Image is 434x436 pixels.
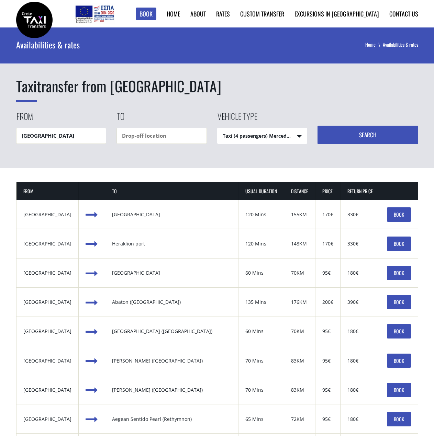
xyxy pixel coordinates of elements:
[190,9,206,18] a: About
[245,299,277,306] div: 135 Mins
[112,211,231,218] div: [GEOGRAPHIC_DATA]
[16,2,53,38] img: Crete Taxi Transfers | Rates & availability for transfers in Crete | Crete Taxi Transfers
[218,128,307,144] span: Taxi (4 passengers) Mercedes E Class
[16,128,107,144] input: Pickup location
[112,387,231,393] div: [PERSON_NAME] ([GEOGRAPHIC_DATA])
[112,269,231,276] div: [GEOGRAPHIC_DATA]
[291,299,308,306] div: 176KM
[291,269,308,276] div: 70KM
[240,9,284,18] a: Custom Transfer
[136,8,156,20] a: Book
[245,211,277,218] div: 120 Mins
[347,240,373,247] div: 330€
[112,299,231,306] div: Abaton ([GEOGRAPHIC_DATA])
[322,211,333,218] div: 170€
[322,240,333,247] div: 170€
[245,269,277,276] div: 60 Mins
[245,416,277,423] div: 65 Mins
[315,182,341,200] th: PRICE
[284,182,315,200] th: DISTANCE
[23,357,71,364] div: [GEOGRAPHIC_DATA]
[347,328,373,335] div: 180€
[245,357,277,364] div: 70 Mins
[387,383,411,397] a: BOOK
[16,110,33,128] label: From
[23,299,71,306] div: [GEOGRAPHIC_DATA]
[16,27,235,62] div: Availabilities & rates
[238,182,284,200] th: USUAL DURATION
[217,110,257,128] label: Vehicle type
[116,110,124,128] label: To
[23,328,71,335] div: [GEOGRAPHIC_DATA]
[347,416,373,423] div: 180€
[112,357,231,364] div: [PERSON_NAME] ([GEOGRAPHIC_DATA])
[291,328,308,335] div: 70KM
[16,182,79,200] th: FROM
[116,128,207,144] input: Drop-off location
[112,328,231,335] div: [GEOGRAPHIC_DATA] ([GEOGRAPHIC_DATA])
[389,9,418,18] a: Contact us
[383,41,418,48] li: Availabilities & rates
[112,240,231,247] div: Heraklion port
[387,266,411,280] a: BOOK
[322,328,333,335] div: 95€
[322,387,333,393] div: 95€
[387,207,411,222] a: BOOK
[347,211,373,218] div: 330€
[387,295,411,309] a: BOOK
[322,299,333,306] div: 200€
[291,240,308,247] div: 148KM
[105,182,238,200] th: TO
[16,15,53,23] a: Crete Taxi Transfers | Rates & availability for transfers in Crete | Crete Taxi Transfers
[23,211,71,218] div: [GEOGRAPHIC_DATA]
[245,328,277,335] div: 60 Mins
[318,126,418,144] button: Search
[16,75,37,102] span: Taxi
[16,76,418,96] h1: transfer from [GEOGRAPHIC_DATA]
[347,357,373,364] div: 180€
[216,9,230,18] a: Rates
[322,416,333,423] div: 95€
[291,357,308,364] div: 83KM
[347,387,373,393] div: 180€
[245,240,277,247] div: 120 Mins
[347,269,373,276] div: 180€
[112,416,231,423] div: Aegean Sentido Pearl (Rethymnon)
[245,387,277,393] div: 70 Mins
[322,357,333,364] div: 95€
[387,324,411,339] a: BOOK
[23,416,71,423] div: [GEOGRAPHIC_DATA]
[291,387,308,393] div: 83KM
[291,211,308,218] div: 155KM
[387,354,411,368] a: BOOK
[23,269,71,276] div: [GEOGRAPHIC_DATA]
[294,9,379,18] a: Excursions in [GEOGRAPHIC_DATA]
[341,182,380,200] th: RETURN PRICE
[23,240,71,247] div: [GEOGRAPHIC_DATA]
[347,299,373,306] div: 390€
[322,269,333,276] div: 95€
[74,3,115,24] img: e-bannersEUERDF180X90.jpg
[291,416,308,423] div: 72KM
[23,387,71,393] div: [GEOGRAPHIC_DATA]
[387,237,411,251] a: BOOK
[167,9,180,18] a: Home
[387,412,411,426] a: BOOK
[365,41,383,48] a: Home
